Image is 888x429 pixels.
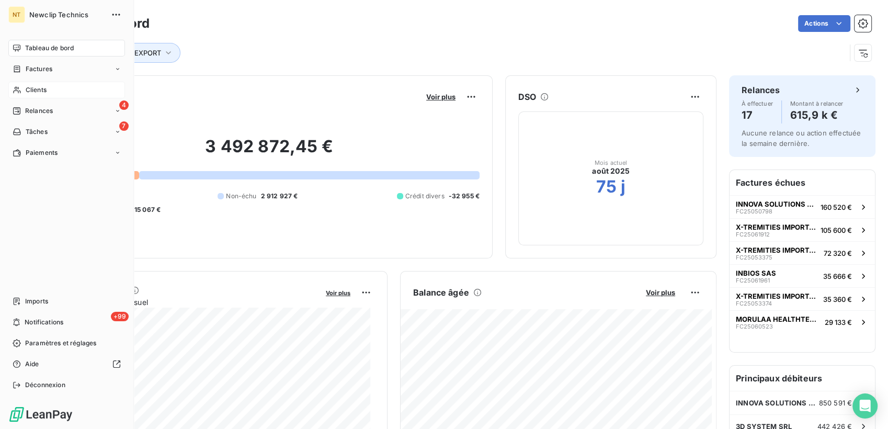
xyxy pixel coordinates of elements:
span: Clients [26,85,47,95]
span: INNOVA SOLUTIONS SPA [736,200,816,208]
button: Tags : EXPORT [98,43,180,63]
h6: Relances [742,84,780,96]
span: FC25061912 [736,231,770,238]
span: Tags : EXPORT [113,49,161,57]
div: Open Intercom Messenger [852,393,878,419]
span: 29 133 € [825,318,852,326]
span: 35 666 € [823,272,852,280]
span: FC25053374 [736,300,772,307]
span: 4 [119,100,129,110]
span: 72 320 € [824,249,852,257]
span: août 2025 [592,166,629,176]
span: FC25053375 [736,254,772,261]
a: 7Tâches [8,123,125,140]
span: 105 600 € [821,226,852,234]
span: 35 360 € [823,295,852,303]
button: INNOVA SOLUTIONS SPAFC25050798160 520 € [730,195,875,218]
span: X-TREMITIES IMPORTADORA E DISTRIBUI [736,223,816,231]
a: Paramètres et réglages [8,335,125,352]
span: Voir plus [646,288,675,297]
h4: 615,9 k € [790,107,844,123]
button: X-TREMITIES IMPORTADORA E DISTRIBUIFC2505337572 320 € [730,241,875,264]
span: 7 [119,121,129,131]
h6: Factures échues [730,170,875,195]
span: Déconnexion [25,380,65,390]
button: Voir plus [643,288,678,297]
span: Voir plus [426,93,456,101]
span: Factures [26,64,52,74]
h4: 17 [742,107,773,123]
a: Factures [8,61,125,77]
span: FC25050798 [736,208,772,214]
span: Notifications [25,318,63,327]
button: Actions [798,15,850,32]
button: X-TREMITIES IMPORTADORA E DISTRIBUIFC25061912105 600 € [730,218,875,241]
span: Aide [25,359,39,369]
h2: j [621,176,625,197]
a: Clients [8,82,125,98]
h2: 75 [596,176,617,197]
span: Relances [25,106,53,116]
span: FC25060523 [736,323,773,330]
span: INBIOS SAS [736,269,776,277]
button: Voir plus [323,288,354,297]
button: Voir plus [423,92,459,101]
span: Imports [25,297,48,306]
a: 4Relances [8,103,125,119]
span: Crédit divers [405,191,445,201]
span: X-TREMITIES IMPORTADORA E DISTRIBUI [736,246,819,254]
a: Aide [8,356,125,372]
h6: DSO [518,91,536,103]
span: Tâches [26,127,48,137]
span: +99 [111,312,129,321]
span: Aucune relance ou action effectuée la semaine dernière. [742,129,861,148]
button: X-TREMITIES IMPORTADORA E DISTRIBUIFC2505337435 360 € [730,287,875,310]
span: 160 520 € [821,203,852,211]
span: -15 067 € [131,205,161,214]
h6: Balance âgée [413,286,469,299]
span: Paramètres et réglages [25,338,96,348]
span: Mois actuel [595,160,628,166]
span: Voir plus [326,289,350,297]
span: Chiffre d'affaires mensuel [59,297,318,308]
img: Logo LeanPay [8,406,73,423]
button: MORULAA HEALTHTECH PRIVATE LIMITEDFC2506052329 133 € [730,310,875,333]
span: MORULAA HEALTHTECH PRIVATE LIMITED [736,315,821,323]
span: Non-échu [226,191,256,201]
span: Paiements [26,148,58,157]
span: À effectuer [742,100,773,107]
span: 2 912 927 € [261,191,298,201]
button: INBIOS SASFC2506196135 666 € [730,264,875,287]
span: -32 955 € [449,191,480,201]
span: Montant à relancer [790,100,844,107]
div: NT [8,6,25,23]
a: Tableau de bord [8,40,125,57]
span: Newclip Technics [29,10,105,19]
span: FC25061961 [736,277,770,284]
h2: 3 492 872,45 € [59,136,480,167]
span: INNOVA SOLUTIONS SPA [736,399,819,407]
span: Tableau de bord [25,43,74,53]
a: Imports [8,293,125,310]
a: Paiements [8,144,125,161]
h6: Principaux débiteurs [730,366,875,391]
span: 850 591 € [819,399,852,407]
span: X-TREMITIES IMPORTADORA E DISTRIBUI [736,292,819,300]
